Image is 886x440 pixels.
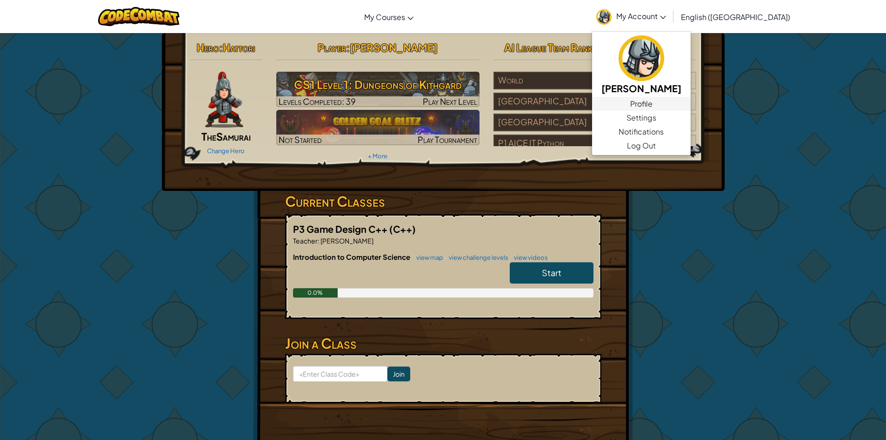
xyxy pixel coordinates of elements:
span: AI League Team Rankings [504,41,610,54]
h5: [PERSON_NAME] [601,81,681,95]
a: World#202,896/7,920,090players [493,81,697,91]
span: P3 Game Design C++ [293,223,389,235]
span: My Account [616,11,666,21]
a: view challenge levels [444,254,508,261]
span: English ([GEOGRAPHIC_DATA]) [681,12,790,22]
a: My Courses [360,4,418,29]
a: Change Hero [207,147,245,155]
a: Profile [592,97,691,111]
div: World [493,72,595,89]
span: (C++) [389,223,416,235]
a: P1 AICE IT Python#17/73players [493,143,697,154]
span: [PERSON_NAME] [320,237,373,245]
a: [PERSON_NAME] [592,34,691,97]
h3: CS1 Level 1: Dungeons of Kithgard [276,74,480,95]
img: CS1 Level 1: Dungeons of Kithgard [276,72,480,107]
span: Hero [197,41,219,54]
div: 0.0% [293,288,338,298]
span: My Courses [364,12,405,22]
a: Play Next Level [276,72,480,107]
span: : [318,237,320,245]
span: Notifications [619,126,664,137]
span: The [201,130,216,143]
a: view videos [509,254,548,261]
img: samurai.pose.png [205,72,243,128]
div: [GEOGRAPHIC_DATA] [493,93,595,110]
h3: Join a Class [285,333,601,354]
div: P1 AICE IT Python [493,135,595,152]
a: My Account [592,2,671,31]
span: Levels Completed: 39 [279,96,356,107]
a: Log Out [592,139,691,153]
span: [PERSON_NAME] [350,41,438,54]
img: Golden Goal [276,110,480,145]
a: English ([GEOGRAPHIC_DATA]) [676,4,795,29]
a: Notifications [592,125,691,139]
span: Not Started [279,134,322,145]
span: Hattori [223,41,255,54]
a: Settings [592,111,691,125]
a: Not StartedPlay Tournament [276,110,480,145]
div: [GEOGRAPHIC_DATA] [493,114,595,131]
span: Samurai [216,130,251,143]
img: CodeCombat logo [98,7,180,26]
img: avatar [596,9,612,25]
h3: Current Classes [285,191,601,212]
span: Play Tournament [418,134,477,145]
a: [GEOGRAPHIC_DATA]#53/358players [493,122,697,133]
span: : [219,41,223,54]
img: avatar [619,35,664,81]
a: [GEOGRAPHIC_DATA]#178/1,834players [493,102,697,112]
a: view map [412,254,443,261]
span: Start [542,267,561,278]
span: : [346,41,350,54]
a: + More [368,152,387,160]
span: Play Next Level [423,96,477,107]
span: Teacher [293,237,318,245]
span: Introduction to Computer Science [293,252,412,261]
input: Join [387,366,410,381]
input: <Enter Class Code> [293,366,387,382]
span: Player [318,41,346,54]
